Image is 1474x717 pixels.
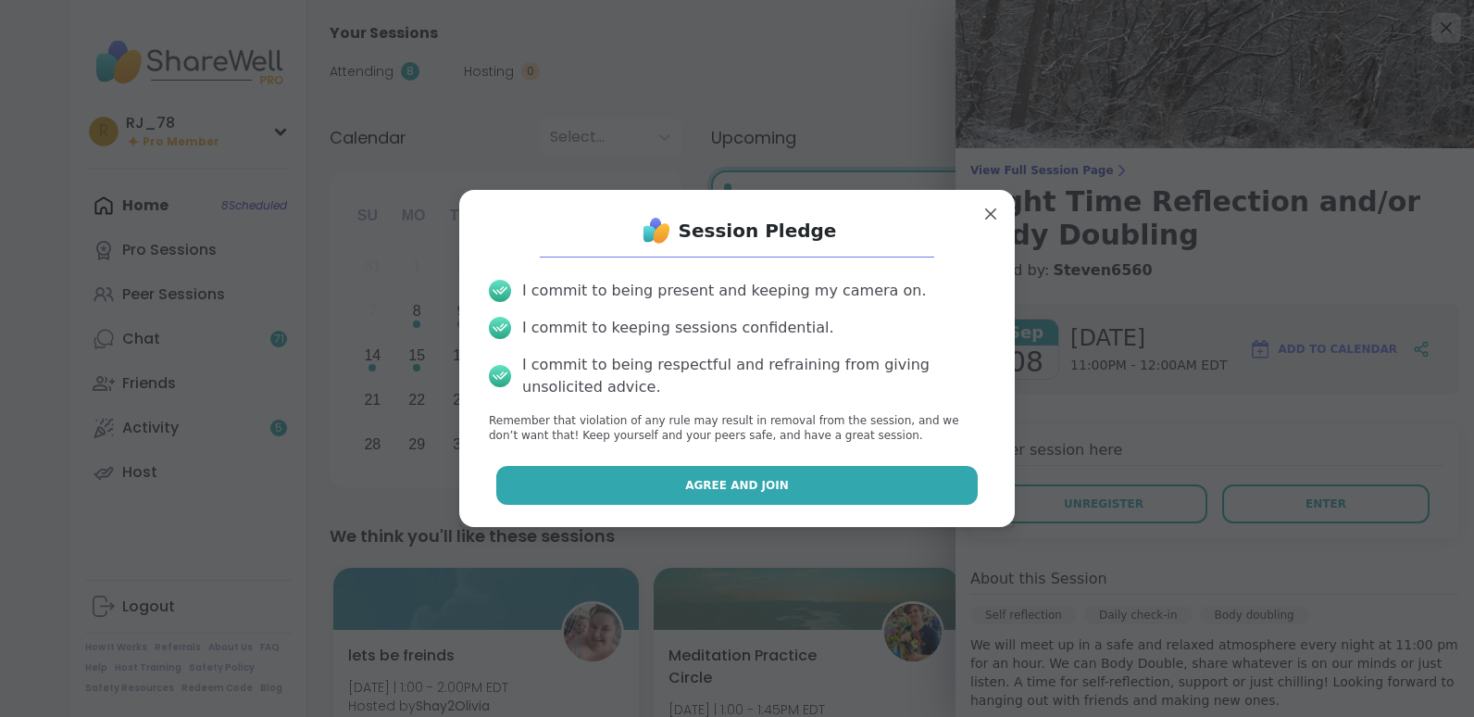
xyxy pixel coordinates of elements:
[638,212,675,249] img: ShareWell Logo
[496,466,979,505] button: Agree and Join
[522,317,834,339] div: I commit to keeping sessions confidential.
[489,413,985,445] p: Remember that violation of any rule may result in removal from the session, and we don’t want tha...
[522,280,926,302] div: I commit to being present and keeping my camera on.
[522,354,985,398] div: I commit to being respectful and refraining from giving unsolicited advice.
[679,218,837,244] h1: Session Pledge
[685,477,789,494] span: Agree and Join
